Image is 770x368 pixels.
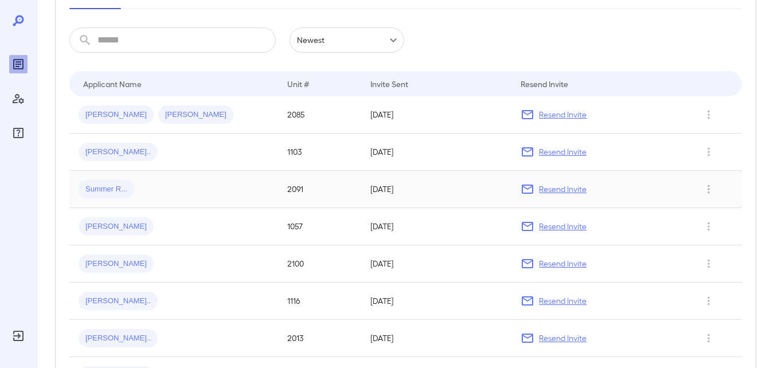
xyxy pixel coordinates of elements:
[158,109,233,120] span: [PERSON_NAME]
[9,327,28,345] div: Log Out
[278,245,362,283] td: 2100
[79,147,158,158] span: [PERSON_NAME]..
[79,109,154,120] span: [PERSON_NAME]
[539,258,587,269] p: Resend Invite
[290,28,404,53] div: Newest
[361,245,511,283] td: [DATE]
[79,259,154,269] span: [PERSON_NAME]
[699,255,718,273] button: Row Actions
[278,283,362,320] td: 1116
[539,221,587,232] p: Resend Invite
[699,143,718,161] button: Row Actions
[361,171,511,208] td: [DATE]
[9,89,28,108] div: Manage Users
[521,77,568,91] div: Resend Invite
[539,183,587,195] p: Resend Invite
[539,146,587,158] p: Resend Invite
[361,320,511,357] td: [DATE]
[361,96,511,134] td: [DATE]
[361,134,511,171] td: [DATE]
[539,332,587,344] p: Resend Invite
[539,109,587,120] p: Resend Invite
[699,329,718,347] button: Row Actions
[79,184,134,195] span: Summer R...
[79,296,158,307] span: [PERSON_NAME]..
[278,96,362,134] td: 2085
[79,333,158,344] span: [PERSON_NAME]..
[361,208,511,245] td: [DATE]
[83,77,142,91] div: Applicant Name
[9,55,28,73] div: Reports
[278,208,362,245] td: 1057
[278,171,362,208] td: 2091
[699,217,718,236] button: Row Actions
[699,180,718,198] button: Row Actions
[370,77,408,91] div: Invite Sent
[361,283,511,320] td: [DATE]
[699,105,718,124] button: Row Actions
[79,221,154,232] span: [PERSON_NAME]
[278,134,362,171] td: 1103
[9,124,28,142] div: FAQ
[699,292,718,310] button: Row Actions
[278,320,362,357] td: 2013
[287,77,309,91] div: Unit #
[539,295,587,307] p: Resend Invite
